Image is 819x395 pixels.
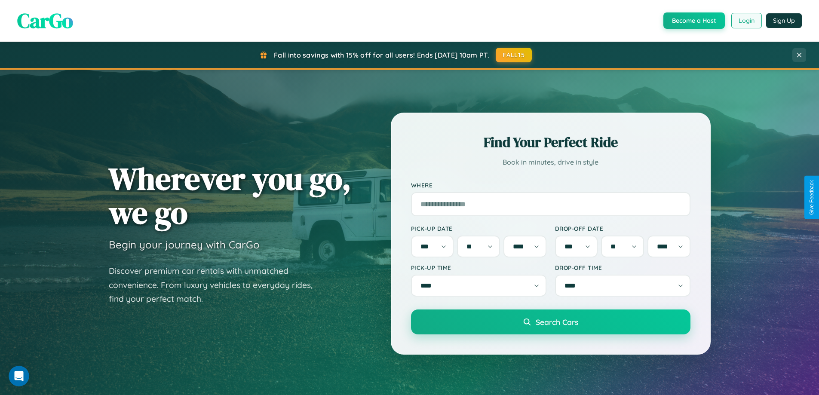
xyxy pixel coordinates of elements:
button: Search Cars [411,309,690,334]
h3: Begin your journey with CarGo [109,238,260,251]
h1: Wherever you go, we go [109,162,351,230]
span: CarGo [17,6,73,35]
button: FALL15 [496,48,532,62]
label: Drop-off Time [555,264,690,271]
button: Become a Host [663,12,725,29]
label: Pick-up Time [411,264,546,271]
span: Search Cars [536,317,578,327]
p: Book in minutes, drive in style [411,156,690,168]
label: Drop-off Date [555,225,690,232]
label: Where [411,181,690,189]
iframe: Intercom live chat [9,366,29,386]
div: Give Feedback [809,180,815,215]
button: Sign Up [766,13,802,28]
label: Pick-up Date [411,225,546,232]
span: Fall into savings with 15% off for all users! Ends [DATE] 10am PT. [274,51,489,59]
h2: Find Your Perfect Ride [411,133,690,152]
p: Discover premium car rentals with unmatched convenience. From luxury vehicles to everyday rides, ... [109,264,324,306]
button: Login [731,13,762,28]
